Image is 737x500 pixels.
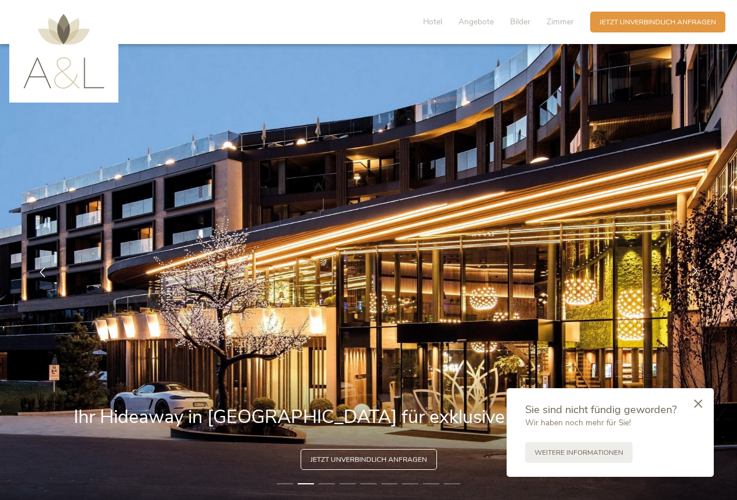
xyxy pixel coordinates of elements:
[547,16,574,27] span: Zimmer
[23,14,104,89] img: AMONTI & LUNARIS Wellnessresort
[525,417,631,428] span: Wir haben noch mehr für Sie!
[525,402,677,417] span: Sie sind nicht fündig geworden?
[458,16,494,27] span: Angebote
[534,448,623,458] span: Weitere Informationen
[310,455,427,465] span: Jetzt unverbindlich anfragen
[599,17,716,27] span: Jetzt unverbindlich anfragen
[525,442,633,463] a: Weitere Informationen
[510,16,530,27] span: Bilder
[423,16,442,27] span: Hotel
